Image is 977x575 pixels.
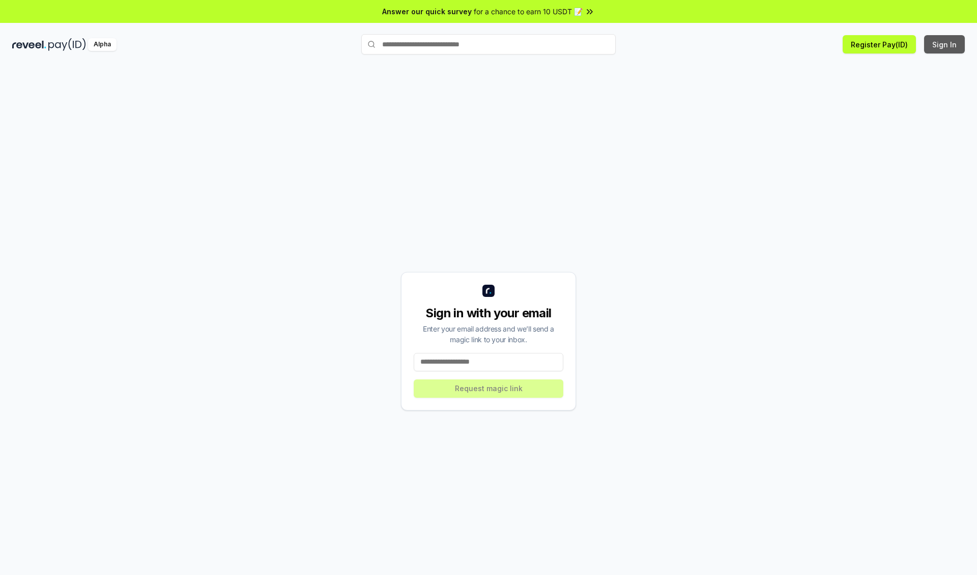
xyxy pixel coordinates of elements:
[843,35,916,53] button: Register Pay(ID)
[382,6,472,17] span: Answer our quick survey
[414,305,563,321] div: Sign in with your email
[482,285,495,297] img: logo_small
[12,38,46,51] img: reveel_dark
[88,38,117,51] div: Alpha
[474,6,583,17] span: for a chance to earn 10 USDT 📝
[48,38,86,51] img: pay_id
[414,323,563,345] div: Enter your email address and we’ll send a magic link to your inbox.
[924,35,965,53] button: Sign In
